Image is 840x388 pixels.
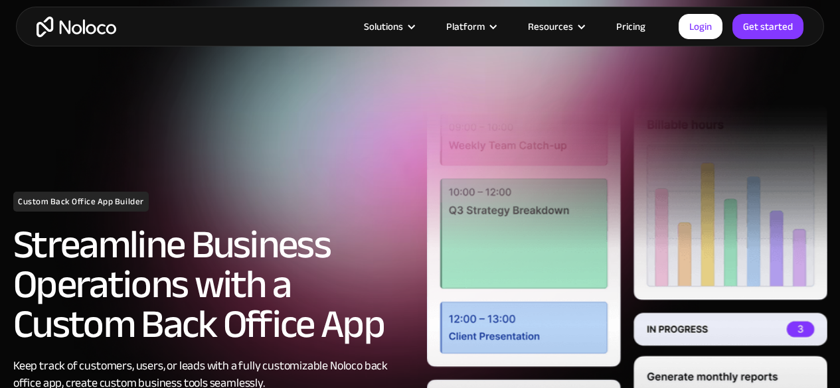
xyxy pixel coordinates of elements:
div: Resources [511,18,600,35]
a: Pricing [600,18,662,35]
a: Get started [732,14,803,39]
div: Platform [446,18,485,35]
div: Solutions [347,18,430,35]
div: Resources [528,18,573,35]
div: Platform [430,18,511,35]
div: Solutions [364,18,403,35]
a: home [37,17,116,37]
h1: Custom Back Office App Builder [13,192,149,212]
a: Login [679,14,722,39]
h2: Streamline Business Operations with a Custom Back Office App [13,225,414,344]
